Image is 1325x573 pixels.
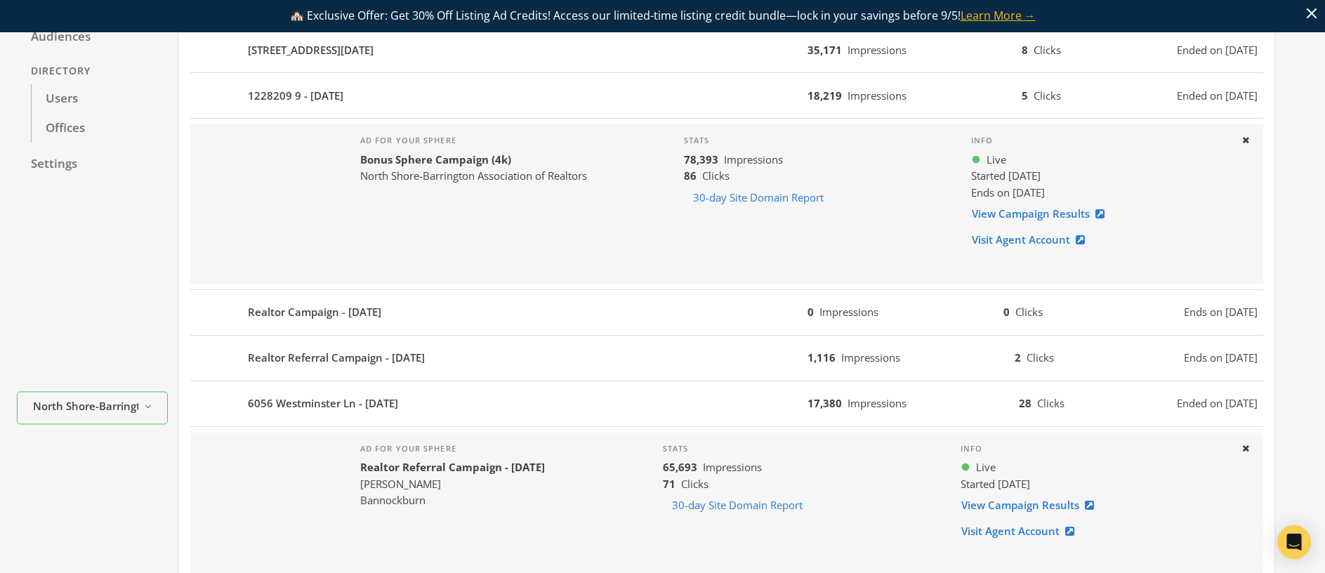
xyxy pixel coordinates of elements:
b: 65,693 [663,460,697,474]
div: North Shore-Barrington Association of Realtors [360,168,587,184]
a: Offices [31,114,168,143]
b: 17,380 [807,396,842,410]
span: Impressions [848,88,907,103]
b: Realtor Campaign - [DATE] [248,304,381,320]
b: Bonus Sphere Campaign (4k) [360,152,511,166]
b: 1228209 9 - [DATE] [248,88,343,104]
span: Clicks [1027,350,1054,364]
a: View Campaign Results [971,201,1114,227]
b: 0 [1003,305,1010,319]
span: Clicks [702,169,730,183]
b: 71 [663,477,675,491]
span: Impressions [703,460,762,474]
h4: Ad for your sphere [360,136,587,145]
span: North Shore-Barrington Association of Realtors [33,398,138,414]
a: Audiences [17,22,168,52]
button: North Shore-Barrington Association of Realtors [17,391,168,424]
button: 30-day Site Domain Report [663,492,812,518]
h4: Stats [684,136,949,145]
span: Clicks [1015,305,1043,319]
button: 1228209 9 - [DATE]18,219Impressions5ClicksEnded on [DATE] [190,79,1263,112]
button: Realtor Referral Campaign - [DATE]1,116Impressions2ClicksEnds on [DATE] [190,341,1263,375]
div: Bannockburn [360,492,545,508]
div: Started [DATE] [971,168,1230,184]
b: 6056 Westminster Ln - [DATE] [248,395,398,411]
button: Realtor Campaign - [DATE]0Impressions0ClicksEnds on [DATE] [190,296,1263,329]
b: 28 [1019,396,1031,410]
div: Directory [17,58,168,84]
div: Open Intercom Messenger [1277,525,1311,559]
b: 78,393 [684,152,718,166]
h4: Stats [663,444,938,454]
span: Impressions [848,43,907,57]
h4: Info [961,444,1230,454]
a: Users [31,84,168,114]
b: [STREET_ADDRESS][DATE] [248,42,374,58]
a: Visit Agent Account [971,227,1094,253]
span: Ended on [DATE] [1177,88,1258,104]
span: Live [987,152,1006,168]
span: Clicks [1034,88,1061,103]
button: 30-day Site Domain Report [684,185,833,211]
span: Clicks [1037,396,1064,410]
span: Ends on [DATE] [1184,304,1258,320]
b: Realtor Referral Campaign - [DATE] [360,460,545,474]
h4: Info [971,136,1230,145]
b: 2 [1015,350,1021,364]
b: 86 [684,169,697,183]
span: Clicks [1034,43,1061,57]
span: Ends on [DATE] [971,185,1045,199]
b: 1,116 [807,350,836,364]
span: Live [976,459,996,475]
b: 0 [807,305,814,319]
div: Started [DATE] [961,476,1230,492]
span: Impressions [819,305,878,319]
a: Settings [17,150,168,179]
span: Ended on [DATE] [1177,395,1258,411]
span: Impressions [724,152,783,166]
b: Realtor Referral Campaign - [DATE] [248,350,425,366]
button: 6056 Westminster Ln - [DATE]17,380Impressions28ClicksEnded on [DATE] [190,387,1263,421]
a: View Campaign Results [961,492,1103,518]
b: 5 [1022,88,1028,103]
b: 35,171 [807,43,842,57]
span: Ends on [DATE] [1184,350,1258,366]
h4: Ad for your sphere [360,444,545,454]
b: 8 [1022,43,1028,57]
span: Impressions [848,396,907,410]
span: Impressions [841,350,900,364]
span: Clicks [681,477,708,491]
span: Ended on [DATE] [1177,42,1258,58]
div: [PERSON_NAME] [360,476,545,492]
b: 18,219 [807,88,842,103]
button: [STREET_ADDRESS][DATE]35,171Impressions8ClicksEnded on [DATE] [190,33,1263,67]
a: Visit Agent Account [961,518,1083,544]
